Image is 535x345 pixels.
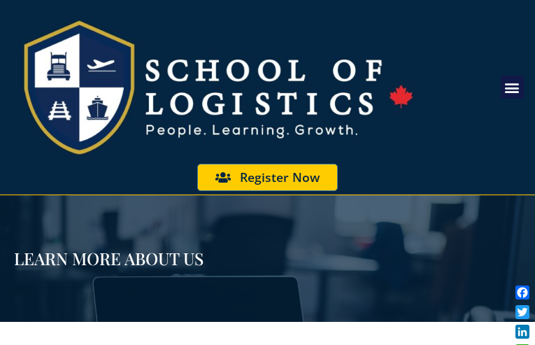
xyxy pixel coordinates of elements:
[513,283,532,302] a: Facebook
[513,322,532,342] a: LinkedIn
[240,171,320,184] span: Register Now
[197,164,338,192] a: Register Now
[14,244,521,273] h2: Learn more about us
[501,76,524,99] div: Menu Toggle
[513,302,532,322] a: Twitter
